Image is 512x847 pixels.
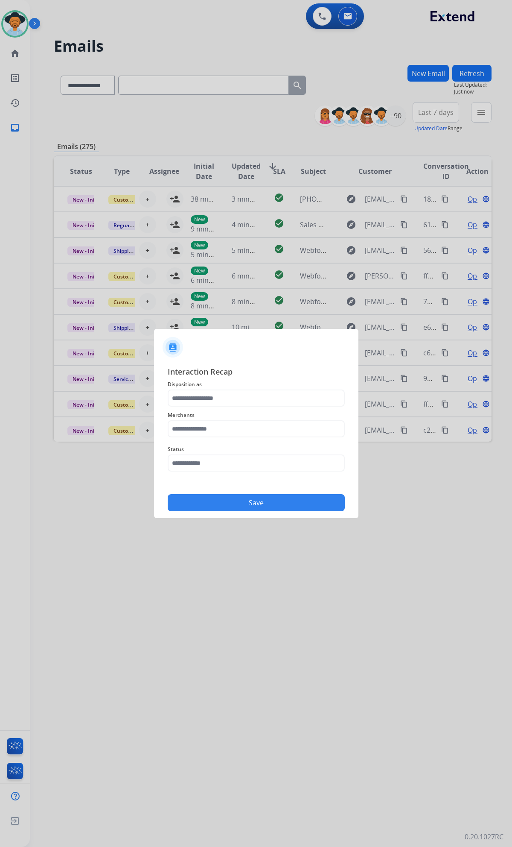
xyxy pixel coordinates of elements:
[168,379,345,390] span: Disposition as
[163,337,183,358] img: contactIcon
[168,366,345,379] span: Interaction Recap
[465,832,503,842] p: 0.20.1027RC
[168,444,345,454] span: Status
[168,410,345,420] span: Merchants
[168,494,345,511] button: Save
